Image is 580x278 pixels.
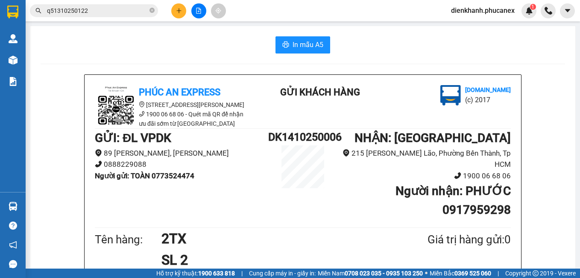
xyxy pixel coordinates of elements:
[454,172,461,179] span: phone
[7,6,18,18] img: logo-vxr
[318,269,423,278] span: Miền Nam
[525,7,533,15] img: icon-new-feature
[533,270,539,276] span: copyright
[531,4,534,10] span: 1
[9,77,18,86] img: solution-icon
[395,184,511,217] b: Người nhận : PHƯỚC 0917959298
[386,231,511,248] div: Giá trị hàng gửi: 0
[95,149,102,157] span: environment
[268,129,337,145] h1: DK1410250006
[95,159,268,170] li: 0888229088
[9,222,17,230] span: question-circle
[454,270,491,277] strong: 0369 525 060
[9,56,18,65] img: warehouse-icon
[343,149,350,157] span: environment
[95,85,138,128] img: logo.jpg
[564,7,571,15] span: caret-down
[440,85,461,106] img: logo.jpg
[139,111,145,117] span: phone
[9,260,17,268] span: message
[425,272,428,275] span: ⚪️
[95,172,194,180] b: Người gửi : TOÀN 0773524474
[444,5,521,16] span: dienkhanh.phucanex
[293,39,323,50] span: In mẫu A5
[149,8,155,13] span: close-circle
[9,202,18,211] img: warehouse-icon
[161,249,386,271] h1: SL 2
[465,86,511,93] b: [DOMAIN_NAME]
[95,100,249,109] li: [STREET_ADDRESS][PERSON_NAME]
[241,269,243,278] span: |
[337,170,511,182] li: 1900 06 68 06
[345,270,423,277] strong: 0708 023 035 - 0935 103 250
[354,131,511,145] b: NHẬN : [GEOGRAPHIC_DATA]
[211,3,226,18] button: aim
[95,148,268,159] li: 89 [PERSON_NAME], [PERSON_NAME]
[95,160,102,168] span: phone
[560,3,575,18] button: caret-down
[282,41,289,49] span: printer
[171,3,186,18] button: plus
[95,131,171,145] b: GỬI : ĐL VPDK
[280,87,360,98] b: Gửi khách hàng
[139,87,220,98] b: Phúc An Express
[465,95,511,105] li: (c) 2017
[47,6,148,15] input: Tìm tên, số ĐT hoặc mã đơn
[249,269,316,278] span: Cung cấp máy in - giấy in:
[156,269,235,278] span: Hỗ trợ kỹ thuật:
[275,36,330,53] button: printerIn mẫu A5
[198,270,235,277] strong: 1900 633 818
[215,8,221,14] span: aim
[191,3,206,18] button: file-add
[35,8,41,14] span: search
[95,231,161,248] div: Tên hàng:
[430,269,491,278] span: Miền Bắc
[95,109,249,128] li: 1900 06 68 06 - Quét mã QR để nhận ưu đãi sớm từ [GEOGRAPHIC_DATA]
[545,7,552,15] img: phone-icon
[337,148,511,170] li: 215 [PERSON_NAME] Lão, Phường Bến Thành, Tp HCM
[149,7,155,15] span: close-circle
[498,269,499,278] span: |
[530,4,536,10] sup: 1
[139,101,145,107] span: environment
[196,8,202,14] span: file-add
[9,34,18,43] img: warehouse-icon
[161,228,386,249] h1: 2TX
[176,8,182,14] span: plus
[9,241,17,249] span: notification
